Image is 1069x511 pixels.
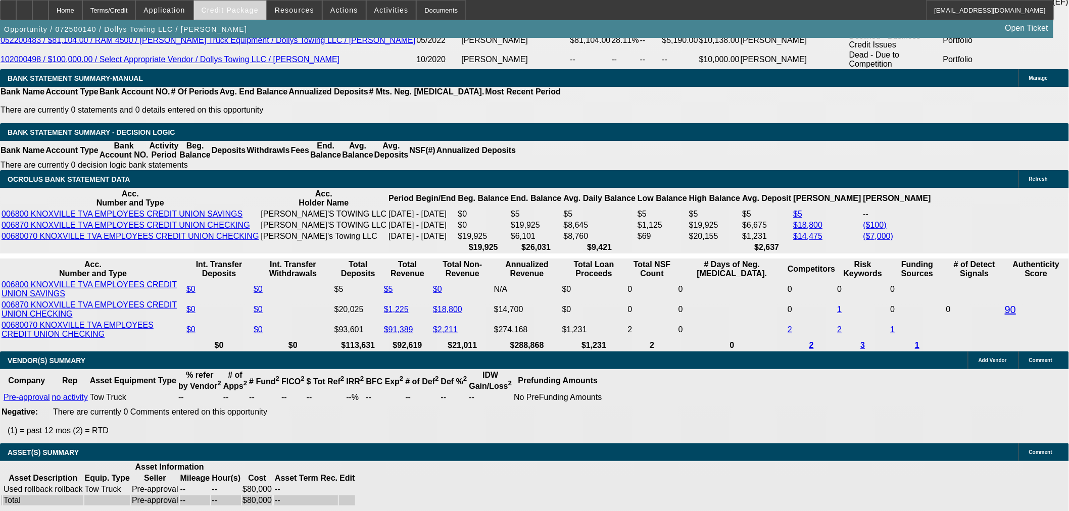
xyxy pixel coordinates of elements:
[367,1,416,20] button: Activities
[211,495,241,505] td: --
[570,50,611,69] td: --
[223,371,247,390] b: # of Apps
[8,175,130,183] span: OCROLUS BANK STATEMENT DATA
[99,141,149,160] th: Bank Account NO.
[1,189,260,208] th: Acc. Number and Type
[281,377,305,386] b: FICO
[510,231,562,241] td: $6,101
[248,474,266,482] b: Cost
[740,50,849,69] td: [PERSON_NAME]
[307,377,345,386] b: $ Tot Ref
[180,474,210,482] b: Mileage
[261,189,387,208] th: Acc. Holder Name
[890,280,945,299] td: 0
[979,357,1007,363] span: Add Vendor
[253,260,333,279] th: Int. Transfer Withdrawals
[1004,260,1068,279] th: Authenticity Score
[249,392,280,402] td: --
[219,87,288,97] th: Avg. End Balance
[458,209,509,219] td: $0
[374,141,409,160] th: Avg. Deposits
[890,260,945,279] th: Funding Sources
[90,376,176,385] b: Asset Equipment Type
[1,260,185,279] th: Acc. Number and Type
[433,305,462,314] a: $18,800
[793,189,862,208] th: [PERSON_NAME]
[627,300,677,319] td: 0
[388,220,456,230] td: [DATE] - [DATE]
[342,141,373,160] th: Avg. Balance
[563,189,637,208] th: Avg. Daily Balance
[261,220,387,230] td: [PERSON_NAME]'S TOWING LLC
[510,209,562,219] td: $5
[202,6,259,14] span: Credit Package
[143,6,185,14] span: Application
[1029,176,1048,182] span: Refresh
[637,231,688,241] td: $69
[637,209,688,219] td: $5
[461,50,570,69] td: [PERSON_NAME]
[563,220,637,230] td: $8,645
[334,340,382,350] th: $113,631
[689,220,741,230] td: $19,925
[323,1,366,20] button: Actions
[178,392,222,402] td: --
[433,285,442,293] a: $0
[135,463,204,471] b: Asset Information
[640,50,662,69] td: --
[678,300,786,319] td: 0
[254,285,263,293] a: $0
[494,325,560,334] div: $274,168
[787,260,836,279] th: Competitors
[432,260,493,279] th: Total Non-Revenue
[8,426,1069,435] p: (1) = past 12 mos (2) = RTD
[366,377,403,386] b: BFC Exp
[346,377,364,386] b: IRR
[416,50,461,69] td: 10/2020
[1005,304,1016,315] a: 90
[943,31,1069,50] td: Portfolio
[246,141,290,160] th: Withdrawls
[469,371,512,390] b: IDW Gain/Loss
[217,380,221,387] sup: 2
[186,305,196,314] a: $0
[211,141,247,160] th: Deposits
[84,473,130,483] th: Equip. Type
[562,280,626,299] td: $0
[374,6,409,14] span: Activities
[689,231,741,241] td: $20,155
[458,231,509,241] td: $19,925
[242,484,272,494] td: $80,000
[699,31,740,50] td: $10,138.00
[131,495,179,505] td: Pre-approval
[891,325,895,334] a: 1
[131,484,179,494] td: Pre-approval
[678,320,786,339] td: 0
[787,280,836,299] td: 0
[849,31,943,50] td: Declined - Business Credit Issues
[678,280,786,299] td: 0
[432,340,493,350] th: $21,011
[180,495,211,505] td: --
[8,128,175,136] span: Bank Statement Summary - Decision Logic
[4,496,83,505] div: Total
[249,377,279,386] b: # Fund
[662,50,699,69] td: --
[742,242,792,252] th: $2,637
[1029,449,1052,455] span: Comment
[435,375,439,383] sup: 2
[740,31,849,50] td: [PERSON_NAME]
[261,231,387,241] td: [PERSON_NAME]'s Towing LLC
[436,141,516,160] th: Annualized Deposits
[306,392,345,402] td: --
[689,189,741,208] th: High Balance
[699,50,740,69] td: $10,000.00
[946,280,1003,339] td: 0
[514,393,602,402] div: No PreFunding Amounts
[409,141,436,160] th: NSF(#)
[2,232,259,240] a: 00680070 KNOXVILLE TVA EMPLOYEES CREDIT UNION CHECKING
[288,87,368,97] th: Annualized Deposits
[274,495,338,505] td: --
[2,407,38,416] b: Negative:
[742,209,792,219] td: $5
